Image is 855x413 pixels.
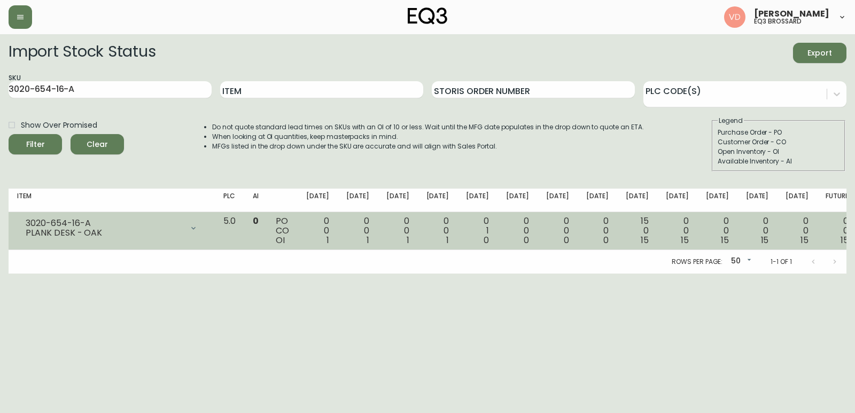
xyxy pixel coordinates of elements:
div: 0 0 [826,216,849,245]
span: 0 [253,215,259,227]
th: [DATE] [498,189,538,212]
span: 0 [564,234,569,246]
div: 0 0 [666,216,689,245]
th: [DATE] [378,189,418,212]
div: 0 0 [746,216,769,245]
button: Filter [9,134,62,154]
div: 0 0 [386,216,409,245]
div: Purchase Order - PO [718,128,840,137]
th: [DATE] [617,189,657,212]
li: Do not quote standard lead times on SKUs with an OI of 10 or less. Wait until the MFG date popula... [212,122,644,132]
div: PLANK DESK - OAK [26,228,183,238]
div: 0 0 [786,216,809,245]
span: 1 [367,234,369,246]
span: 1 [407,234,409,246]
th: [DATE] [538,189,578,212]
p: Rows per page: [672,257,722,267]
span: 15 [681,234,689,246]
th: PLC [215,189,244,212]
span: 15 [641,234,649,246]
legend: Legend [718,116,744,126]
div: 0 0 [346,216,369,245]
span: 0 [524,234,529,246]
td: 5.0 [215,212,244,250]
button: Export [793,43,846,63]
p: 1-1 of 1 [771,257,792,267]
span: 0 [603,234,609,246]
div: Customer Order - CO [718,137,840,147]
img: logo [408,7,447,25]
span: Clear [79,138,115,151]
span: 15 [800,234,809,246]
div: 3020-654-16-APLANK DESK - OAK [17,216,206,240]
div: 0 0 [586,216,609,245]
div: 0 0 [426,216,449,245]
th: [DATE] [298,189,338,212]
h5: eq3 brossard [754,18,802,25]
div: PO CO [276,216,289,245]
th: [DATE] [657,189,697,212]
span: 15 [841,234,849,246]
th: [DATE] [777,189,817,212]
div: 50 [727,253,753,270]
div: 0 0 [706,216,729,245]
span: 1 [446,234,449,246]
div: 0 1 [466,216,489,245]
div: 0 0 [306,216,329,245]
th: [DATE] [457,189,498,212]
th: AI [244,189,267,212]
div: Open Inventory - OI [718,147,840,157]
span: 0 [484,234,489,246]
th: [DATE] [737,189,778,212]
span: Export [802,46,838,60]
div: 0 0 [506,216,529,245]
th: [DATE] [338,189,378,212]
li: When looking at OI quantities, keep masterpacks in mind. [212,132,644,142]
img: 34cbe8de67806989076631741e6a7c6b [724,6,745,28]
span: 15 [721,234,729,246]
span: OI [276,234,285,246]
div: 3020-654-16-A [26,219,183,228]
th: [DATE] [418,189,458,212]
span: Show Over Promised [21,120,97,131]
button: Clear [71,134,124,154]
h2: Import Stock Status [9,43,156,63]
div: 0 0 [546,216,569,245]
li: MFGs listed in the drop down under the SKU are accurate and will align with Sales Portal. [212,142,644,151]
th: Item [9,189,215,212]
div: Filter [26,138,45,151]
span: [PERSON_NAME] [754,10,829,18]
span: 1 [327,234,329,246]
th: [DATE] [578,189,618,212]
div: 15 0 [626,216,649,245]
div: Available Inventory - AI [718,157,840,166]
span: 15 [761,234,769,246]
th: [DATE] [697,189,737,212]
